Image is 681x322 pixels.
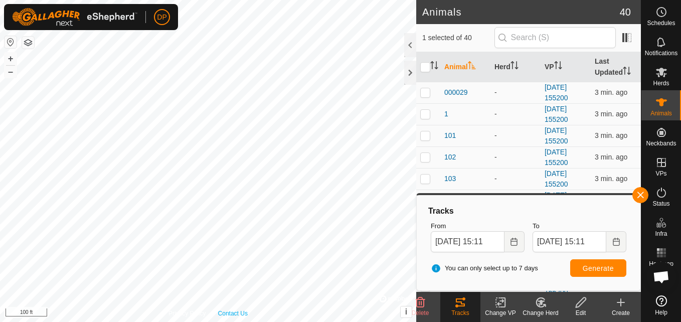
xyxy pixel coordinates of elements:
[168,309,206,318] a: Privacy Policy
[12,8,137,26] img: Gallagher Logo
[646,262,676,292] div: Open chat
[647,20,675,26] span: Schedules
[157,12,166,23] span: DP
[601,308,641,317] div: Create
[655,309,667,315] span: Help
[545,105,568,123] a: [DATE] 155200
[494,87,537,98] div: -
[431,263,538,273] span: You can only select up to 7 days
[444,109,448,119] span: 1
[595,153,627,161] span: Sep 6, 2025, 3:08 PM
[533,221,626,231] label: To
[444,130,456,141] span: 101
[440,308,480,317] div: Tracks
[655,231,667,237] span: Infra
[545,191,568,210] a: [DATE] 155200
[422,33,494,43] span: 1 selected of 40
[430,63,438,71] p-sorticon: Activate to sort
[494,27,616,48] input: Search (S)
[510,63,519,71] p-sorticon: Activate to sort
[412,309,429,316] span: Delete
[595,175,627,183] span: Sep 6, 2025, 3:08 PM
[494,152,537,163] div: -
[468,63,476,71] p-sorticon: Activate to sort
[405,307,407,316] span: i
[444,174,456,184] span: 103
[444,87,468,98] span: 000029
[595,110,627,118] span: Sep 6, 2025, 3:08 PM
[494,130,537,141] div: -
[595,131,627,139] span: Sep 6, 2025, 3:08 PM
[440,52,490,82] th: Animal
[583,264,614,272] span: Generate
[545,83,568,102] a: [DATE] 155200
[652,201,669,207] span: Status
[649,261,673,267] span: Heatmap
[591,52,641,82] th: Last Updated
[490,52,541,82] th: Herd
[645,50,677,56] span: Notifications
[655,171,666,177] span: VPs
[218,309,248,318] a: Contact Us
[545,126,568,145] a: [DATE] 155200
[5,36,17,48] button: Reset Map
[554,63,562,71] p-sorticon: Activate to sort
[641,291,681,319] a: Help
[427,205,630,217] div: Tracks
[22,37,34,49] button: Map Layers
[494,174,537,184] div: -
[623,68,631,76] p-sorticon: Activate to sort
[595,88,627,96] span: Sep 6, 2025, 3:08 PM
[431,221,525,231] label: From
[401,306,412,317] button: i
[521,308,561,317] div: Change Herd
[650,110,672,116] span: Animals
[570,259,626,277] button: Generate
[422,6,620,18] h2: Animals
[541,52,591,82] th: VP
[653,80,669,86] span: Herds
[480,308,521,317] div: Change VP
[620,5,631,20] span: 40
[444,152,456,163] span: 102
[646,140,676,146] span: Neckbands
[5,53,17,65] button: +
[494,109,537,119] div: -
[504,231,525,252] button: Choose Date
[545,170,568,188] a: [DATE] 155200
[606,231,626,252] button: Choose Date
[545,148,568,167] a: [DATE] 155200
[561,308,601,317] div: Edit
[5,66,17,78] button: –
